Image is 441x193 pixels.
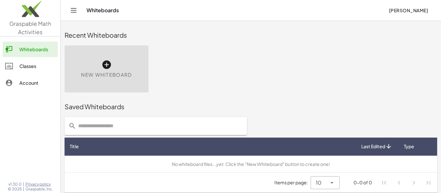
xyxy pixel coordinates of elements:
[361,143,385,150] span: Last Edited
[68,122,76,130] i: prepended action
[70,143,79,150] span: Title
[65,31,437,40] div: Recent Whiteboards
[65,102,437,111] div: Saved Whiteboards
[3,42,58,57] a: Whiteboards
[19,62,55,70] div: Classes
[3,58,58,74] a: Classes
[354,179,372,186] div: 0-0 of 0
[81,71,132,79] span: New Whiteboard
[8,182,22,187] span: v1.30.0
[3,75,58,91] a: Account
[23,182,24,187] span: |
[19,45,55,53] div: Whiteboards
[404,143,414,150] span: Type
[26,187,53,192] span: Graspable, Inc.
[9,20,51,35] span: Graspable Math Activities
[68,5,79,15] button: Toggle navigation
[8,187,22,192] span: © 2025
[19,79,55,87] div: Account
[23,187,24,192] span: |
[26,182,53,187] a: Privacy policy
[274,179,311,186] span: Items per page:
[70,161,432,168] div: No whiteboard files...yet. Click the "New Whiteboard" button to create one!
[316,179,322,187] span: 10
[377,175,436,190] nav: Pagination Navigation
[389,7,428,13] span: [PERSON_NAME]
[384,5,433,16] button: [PERSON_NAME]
